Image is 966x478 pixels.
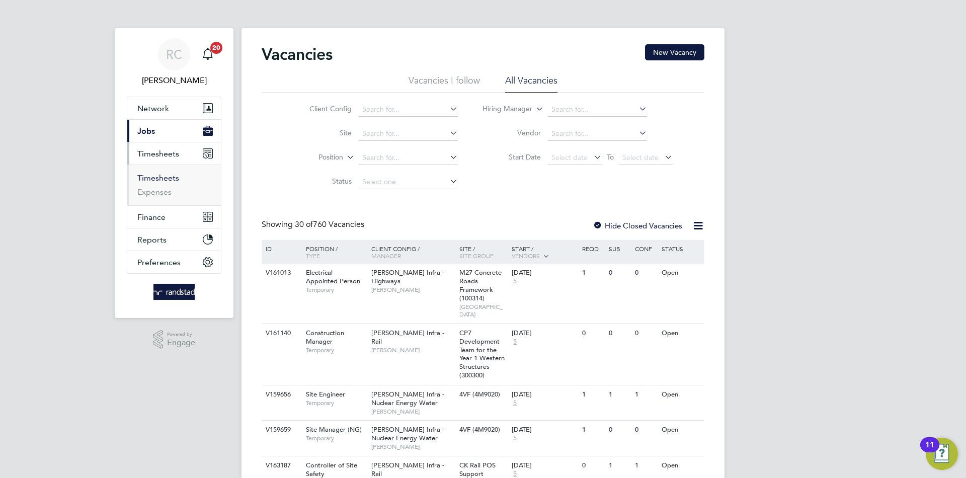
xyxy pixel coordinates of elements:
[137,104,169,113] span: Network
[167,330,195,339] span: Powered by
[659,456,703,475] div: Open
[306,286,366,294] span: Temporary
[512,269,577,277] div: [DATE]
[925,445,934,458] div: 11
[371,461,444,478] span: [PERSON_NAME] Infra - Rail
[459,268,502,302] span: M27 Concrete Roads Framework (100314)
[127,120,221,142] button: Jobs
[459,390,500,399] span: 4VF (4M9020)
[645,44,704,60] button: New Vacancy
[306,399,366,407] span: Temporary
[512,390,577,399] div: [DATE]
[137,173,179,183] a: Timesheets
[298,240,369,264] div: Position /
[127,38,221,87] a: RC[PERSON_NAME]
[369,240,457,264] div: Client Config /
[294,128,352,137] label: Site
[512,434,518,443] span: 5
[127,97,221,119] button: Network
[137,187,172,197] a: Expenses
[505,74,557,93] li: All Vacancies
[167,339,195,347] span: Engage
[580,324,606,343] div: 0
[632,385,659,404] div: 1
[127,284,221,300] a: Go to home page
[263,264,298,282] div: V161013
[371,252,401,260] span: Manager
[632,421,659,439] div: 0
[632,264,659,282] div: 0
[127,206,221,228] button: Finance
[306,434,366,442] span: Temporary
[359,103,458,117] input: Search for...
[459,425,500,434] span: 4VF (4M9020)
[306,329,344,346] span: Construction Manager
[115,28,233,318] nav: Main navigation
[137,258,181,267] span: Preferences
[294,177,352,186] label: Status
[512,338,518,346] span: 5
[137,235,167,245] span: Reports
[580,456,606,475] div: 0
[622,153,659,162] span: Select date
[512,426,577,434] div: [DATE]
[632,324,659,343] div: 0
[580,240,606,257] div: Reqd
[263,240,298,257] div: ID
[457,240,510,264] div: Site /
[580,385,606,404] div: 1
[306,252,320,260] span: Type
[551,153,588,162] span: Select date
[359,127,458,141] input: Search for...
[409,74,480,93] li: Vacancies I follow
[137,212,166,222] span: Finance
[512,277,518,286] span: 5
[262,219,366,230] div: Showing
[371,329,444,346] span: [PERSON_NAME] Infra - Rail
[263,385,298,404] div: V159656
[306,346,366,354] span: Temporary
[263,421,298,439] div: V159659
[371,286,454,294] span: [PERSON_NAME]
[371,408,454,416] span: [PERSON_NAME]
[137,149,179,158] span: Timesheets
[371,390,444,407] span: [PERSON_NAME] Infra - Nuclear Energy Water
[604,150,617,164] span: To
[295,219,364,229] span: 760 Vacancies
[593,221,682,230] label: Hide Closed Vacancies
[127,165,221,205] div: Timesheets
[606,324,632,343] div: 0
[137,126,155,136] span: Jobs
[606,264,632,282] div: 0
[263,324,298,343] div: V161140
[285,152,343,163] label: Position
[127,251,221,273] button: Preferences
[606,240,632,257] div: Sub
[459,303,507,318] span: [GEOGRAPHIC_DATA]
[483,152,541,162] label: Start Date
[512,329,577,338] div: [DATE]
[632,456,659,475] div: 1
[659,324,703,343] div: Open
[580,421,606,439] div: 1
[359,175,458,189] input: Select one
[659,240,703,257] div: Status
[459,329,505,379] span: CP7 Development Team for the Year 1 Western Structures (300300)
[153,330,196,349] a: Powered byEngage
[659,264,703,282] div: Open
[606,421,632,439] div: 0
[371,268,444,285] span: [PERSON_NAME] Infra - Highways
[210,42,222,54] span: 20
[371,346,454,354] span: [PERSON_NAME]
[262,44,333,64] h2: Vacancies
[459,252,494,260] span: Site Group
[632,240,659,257] div: Conf
[512,399,518,408] span: 5
[483,128,541,137] label: Vendor
[659,421,703,439] div: Open
[127,74,221,87] span: Rebecca Cahill
[359,151,458,165] input: Search for...
[548,127,647,141] input: Search for...
[371,425,444,442] span: [PERSON_NAME] Infra - Nuclear Energy Water
[306,268,360,285] span: Electrical Appointed Person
